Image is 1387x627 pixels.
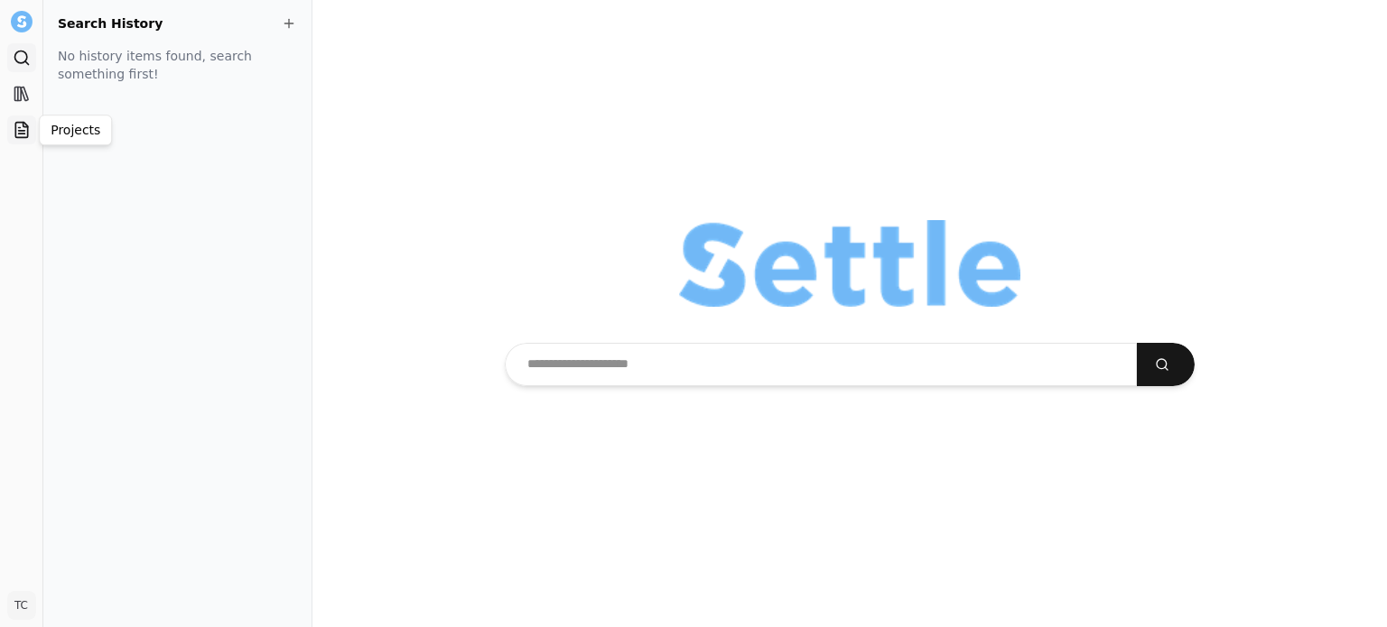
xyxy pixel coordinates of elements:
[58,14,297,32] h2: Search History
[7,115,36,144] a: Projects
[58,47,283,83] p: No history items found, search something first!
[11,11,33,32] img: Settle
[7,79,36,108] a: Library
[39,115,112,145] div: Projects
[7,7,36,36] button: Settle
[7,43,36,72] a: Search
[679,220,1020,307] img: Organization logo
[7,591,36,620] button: TC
